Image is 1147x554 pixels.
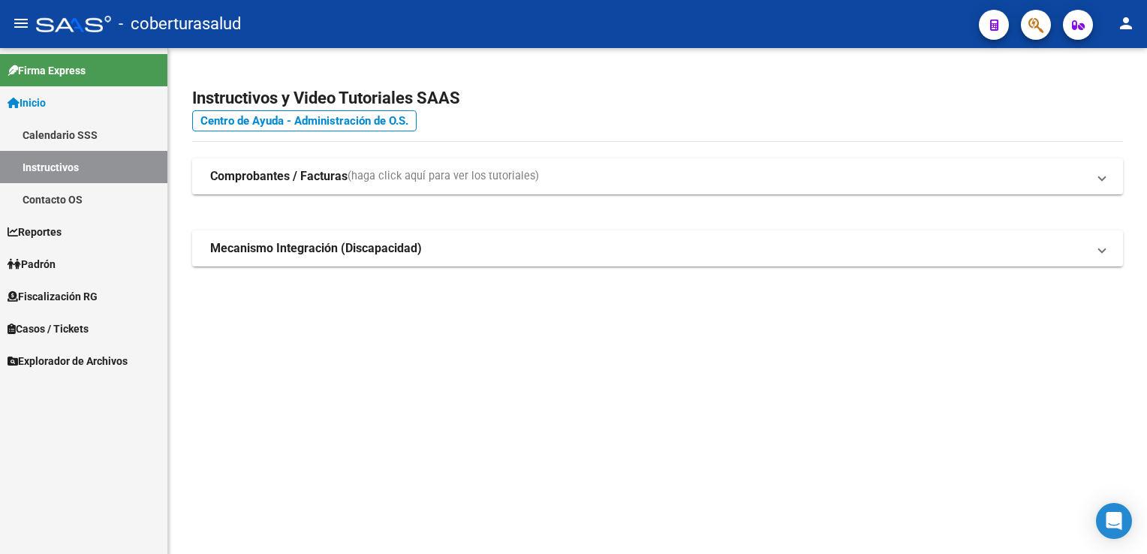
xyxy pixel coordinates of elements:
mat-expansion-panel-header: Comprobantes / Facturas(haga click aquí para ver los tutoriales) [192,158,1123,194]
span: Explorador de Archivos [8,353,128,369]
span: - coberturasalud [119,8,241,41]
span: Fiscalización RG [8,288,98,305]
span: Casos / Tickets [8,321,89,337]
span: (haga click aquí para ver los tutoriales) [348,168,539,185]
a: Centro de Ayuda - Administración de O.S. [192,110,417,131]
span: Reportes [8,224,62,240]
div: Open Intercom Messenger [1096,503,1132,539]
span: Inicio [8,95,46,111]
strong: Comprobantes / Facturas [210,168,348,185]
h2: Instructivos y Video Tutoriales SAAS [192,84,1123,113]
mat-icon: menu [12,14,30,32]
strong: Mecanismo Integración (Discapacidad) [210,240,422,257]
mat-icon: person [1117,14,1135,32]
span: Padrón [8,256,56,272]
span: Firma Express [8,62,86,79]
mat-expansion-panel-header: Mecanismo Integración (Discapacidad) [192,230,1123,266]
